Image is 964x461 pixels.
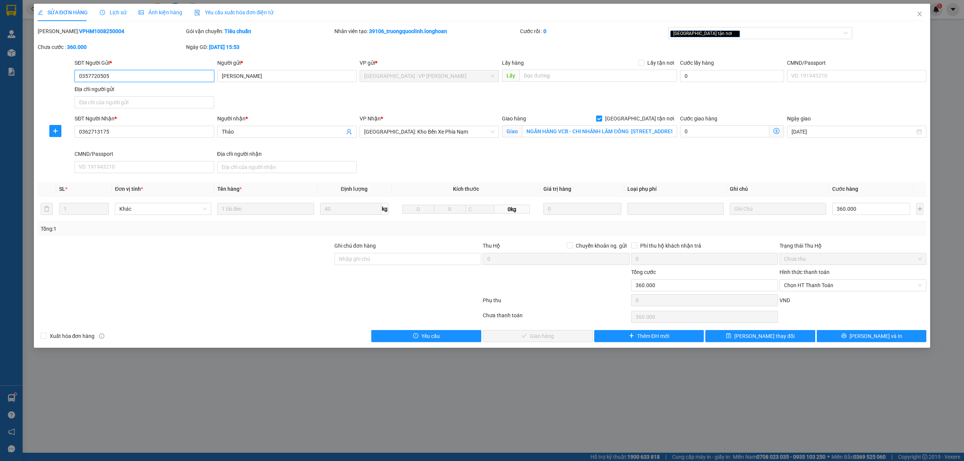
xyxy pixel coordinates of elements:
div: VP gửi [360,59,499,67]
div: Tổng: 1 [41,225,372,233]
input: 0 [543,203,621,215]
input: VD: Bàn, Ghế [217,203,314,215]
span: VND [779,297,790,303]
input: Địa chỉ của người gửi [75,96,214,108]
label: Hình thức thanh toán [779,269,830,275]
span: kg [381,203,389,215]
input: C [465,205,494,214]
span: close [917,11,923,17]
span: Giá trị hàng [543,186,571,192]
label: Cước lấy hàng [680,60,714,66]
span: exclamation-circle [413,333,418,339]
span: Ảnh kiện hàng [139,9,182,15]
button: plusThêm ĐH mới [594,330,704,342]
input: Cước giao hàng [680,125,769,137]
span: Thêm ĐH mới [637,332,669,340]
button: printer[PERSON_NAME] và In [817,330,927,342]
span: Tên hàng [217,186,242,192]
b: 360.000 [67,44,87,50]
button: plus [49,125,61,137]
span: [PERSON_NAME] và In [850,332,902,340]
span: edit [38,10,43,15]
label: Ngày giao [787,116,811,122]
span: Lấy tận nơi [644,59,677,67]
label: Ghi chú đơn hàng [334,243,376,249]
div: [PERSON_NAME]: [38,27,185,35]
input: Địa chỉ của người nhận [217,161,357,173]
span: Hà Nội : VP Hoàng Mai [364,70,494,82]
div: Chưa cước : [38,43,185,51]
div: Cước rồi : [520,27,667,35]
span: [GEOGRAPHIC_DATA] tận nơi [670,30,740,37]
input: Giao tận nơi [522,125,677,137]
button: delete [41,203,53,215]
label: Cước giao hàng [680,116,717,122]
div: Người nhận [217,114,357,123]
span: Đơn vị tính [115,186,143,192]
input: D [402,205,434,214]
th: Ghi chú [727,182,829,196]
span: Định lượng [341,186,368,192]
button: plus [916,203,923,215]
span: SL [59,186,65,192]
span: Giao [502,125,522,137]
span: Yêu cầu xuất hóa đơn điện tử [194,9,274,15]
span: Lấy [502,70,519,82]
span: close [733,32,737,35]
span: Lấy hàng [502,60,524,66]
span: Thu Hộ [483,243,500,249]
span: printer [841,333,847,339]
b: [DATE] 15:53 [209,44,239,50]
div: Chưa thanh toán [482,311,630,324]
b: 39106_truongquoclinh.longhoan [369,28,447,34]
button: checkGiao hàng [483,330,593,342]
span: SỬA ĐƠN HÀNG [38,9,88,15]
div: SĐT Người Gửi [75,59,214,67]
span: [PERSON_NAME] thay đổi [734,332,795,340]
div: Ngày GD: [186,43,333,51]
span: 0kg [494,205,530,214]
div: Gói vận chuyển: [186,27,333,35]
input: Cước lấy hàng [680,70,784,82]
span: Yêu cầu [421,332,440,340]
div: Trạng thái Thu Hộ [779,242,926,250]
div: SĐT Người Nhận [75,114,214,123]
span: Phí thu hộ khách nhận trả [637,242,704,250]
span: Lịch sử [100,9,127,15]
div: CMND/Passport [75,150,214,158]
span: VP Nhận [360,116,381,122]
b: VPHM1008250004 [79,28,124,34]
input: Ngày giao [792,128,915,136]
span: plus [629,333,634,339]
span: user-add [346,129,352,135]
img: icon [194,10,200,16]
div: Phụ thu [482,296,630,309]
button: save[PERSON_NAME] thay đổi [705,330,815,342]
b: Tiêu chuẩn [224,28,251,34]
button: exclamation-circleYêu cầu [371,330,481,342]
span: Xuất hóa đơn hàng [47,332,98,340]
span: Tổng cước [631,269,656,275]
span: picture [139,10,144,15]
span: Kích thước [453,186,479,192]
th: Loại phụ phí [624,182,727,196]
input: R [434,205,466,214]
input: Dọc đường [519,70,677,82]
span: Chuyển khoản ng. gửi [573,242,630,250]
span: Chọn HT Thanh Toán [784,280,922,291]
span: Giao hàng [502,116,526,122]
div: CMND/Passport [787,59,926,67]
span: Nha Trang: Kho Bến Xe Phía Nam [364,126,494,137]
b: 0 [543,28,546,34]
span: clock-circle [100,10,105,15]
button: Close [909,4,930,25]
span: [GEOGRAPHIC_DATA] tận nơi [602,114,677,123]
span: save [726,333,731,339]
input: Ghi chú đơn hàng [334,253,481,265]
span: Chưa thu [784,253,922,265]
div: Người gửi [217,59,357,67]
span: dollar-circle [773,128,779,134]
span: info-circle [99,333,104,339]
span: Khác [119,203,207,215]
span: plus [50,128,61,134]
